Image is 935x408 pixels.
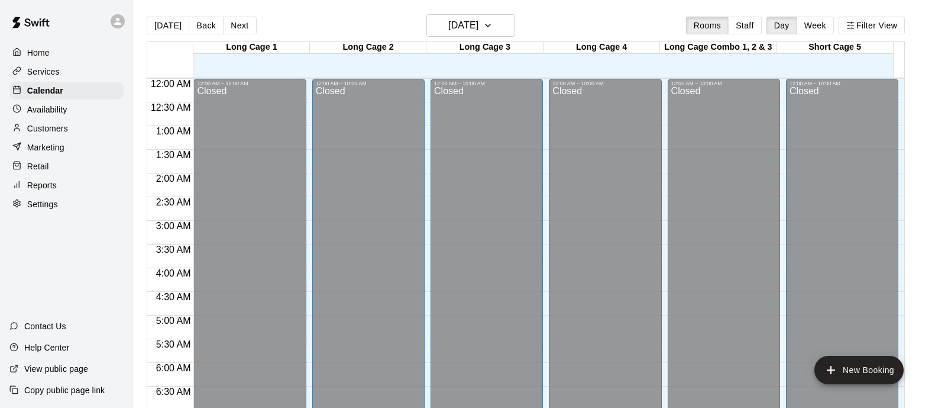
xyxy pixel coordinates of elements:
[660,42,777,53] div: Long Cage Combo 1, 2 & 3
[153,174,194,184] span: 2:00 AM
[9,139,124,156] a: Marketing
[9,63,124,81] a: Services
[153,150,194,160] span: 1:30 AM
[27,179,57,191] p: Reports
[153,339,194,349] span: 5:30 AM
[153,363,194,373] span: 6:00 AM
[197,81,302,86] div: 12:00 AM – 10:00 AM
[147,17,189,34] button: [DATE]
[24,384,105,396] p: Copy public page link
[426,14,515,37] button: [DATE]
[153,387,194,397] span: 6:30 AM
[24,363,88,375] p: View public page
[24,320,66,332] p: Contact Us
[426,42,543,53] div: Long Cage 3
[27,66,60,78] p: Services
[9,101,124,118] a: Availability
[27,142,64,153] p: Marketing
[316,81,421,86] div: 12:00 AM – 10:00 AM
[434,81,539,86] div: 12:00 AM – 10:00 AM
[310,42,426,53] div: Long Cage 2
[153,126,194,136] span: 1:00 AM
[153,197,194,207] span: 2:30 AM
[193,42,310,53] div: Long Cage 1
[27,85,63,97] p: Calendar
[153,292,194,302] span: 4:30 AM
[839,17,905,34] button: Filter View
[9,158,124,175] a: Retail
[766,17,797,34] button: Day
[448,17,478,34] h6: [DATE]
[686,17,729,34] button: Rooms
[9,176,124,194] a: Reports
[153,316,194,326] span: 5:00 AM
[814,356,904,384] button: add
[9,195,124,213] a: Settings
[728,17,762,34] button: Staff
[27,198,58,210] p: Settings
[153,268,194,278] span: 4:00 AM
[9,120,124,137] a: Customers
[223,17,256,34] button: Next
[148,79,194,89] span: 12:00 AM
[27,47,50,59] p: Home
[9,44,124,62] a: Home
[27,160,49,172] p: Retail
[153,245,194,255] span: 3:30 AM
[9,82,124,99] a: Calendar
[148,102,194,113] span: 12:30 AM
[189,17,224,34] button: Back
[543,42,660,53] div: Long Cage 4
[27,104,67,115] p: Availability
[797,17,834,34] button: Week
[27,123,68,134] p: Customers
[671,81,777,86] div: 12:00 AM – 10:00 AM
[153,221,194,231] span: 3:00 AM
[777,42,893,53] div: Short Cage 5
[552,81,658,86] div: 12:00 AM – 10:00 AM
[790,81,895,86] div: 12:00 AM – 10:00 AM
[24,342,69,354] p: Help Center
